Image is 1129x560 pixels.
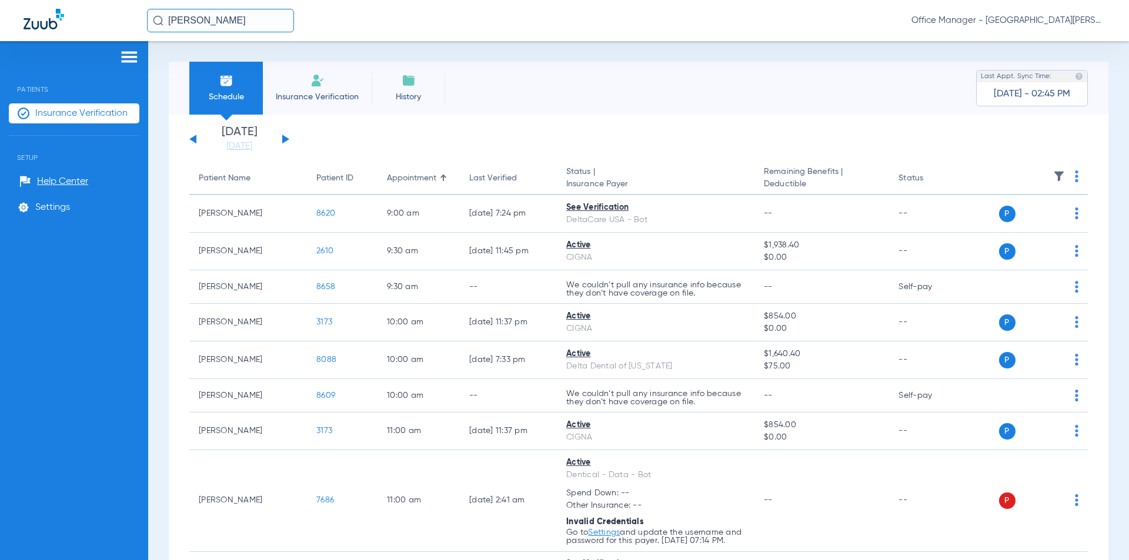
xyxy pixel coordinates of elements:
[189,413,307,450] td: [PERSON_NAME]
[566,457,745,469] div: Active
[557,162,754,195] th: Status |
[316,496,334,504] span: 7686
[316,318,332,326] span: 3173
[460,341,557,379] td: [DATE] 7:33 PM
[387,172,450,185] div: Appointment
[378,233,460,270] td: 9:30 AM
[566,360,745,373] div: Delta Dental of [US_STATE]
[120,50,139,64] img: hamburger-icon
[911,15,1105,26] span: Office Manager - [GEOGRAPHIC_DATA][PERSON_NAME] Advanced Dentistry
[889,379,968,413] td: Self-pay
[764,431,880,444] span: $0.00
[764,252,880,264] span: $0.00
[469,172,547,185] div: Last Verified
[469,172,517,185] div: Last Verified
[764,209,773,217] span: --
[19,176,88,187] a: Help Center
[566,281,745,297] p: We couldn’t pull any insurance info because they don’t have coverage on file.
[566,239,745,252] div: Active
[1075,390,1078,401] img: group-dot-blue.svg
[1075,72,1083,81] img: last sync help info
[387,172,436,185] div: Appointment
[588,528,620,536] a: Settings
[1075,281,1078,293] img: group-dot-blue.svg
[1075,170,1078,182] img: group-dot-blue.svg
[999,243,1016,260] span: P
[566,419,745,431] div: Active
[219,73,233,88] img: Schedule
[35,108,128,119] span: Insurance Verification
[889,162,968,195] th: Status
[1053,170,1065,182] img: filter.svg
[566,310,745,323] div: Active
[316,209,335,217] span: 8620
[460,270,557,304] td: --
[566,323,745,335] div: CIGNA
[1075,425,1078,437] img: group-dot-blue.svg
[999,423,1016,440] span: P
[272,91,363,103] span: Insurance Verification
[378,195,460,233] td: 9:00 AM
[1075,207,1078,219] img: group-dot-blue.svg
[889,195,968,233] td: --
[566,178,745,190] span: Insurance Payer
[9,68,139,93] span: Patients
[1075,316,1078,328] img: group-dot-blue.svg
[764,323,880,335] span: $0.00
[310,73,325,88] img: Manual Insurance Verification
[1075,245,1078,257] img: group-dot-blue.svg
[189,379,307,413] td: [PERSON_NAME]
[316,391,335,400] span: 8609
[764,496,773,504] span: --
[147,9,294,32] input: Search for patients
[378,304,460,341] td: 10:00 AM
[460,379,557,413] td: --
[37,176,88,187] span: Help Center
[378,413,460,450] td: 11:00 AM
[316,283,335,291] span: 8658
[153,15,163,26] img: Search Icon
[189,195,307,233] td: [PERSON_NAME]
[316,356,336,364] span: 8088
[1070,504,1129,560] iframe: Chat Widget
[889,413,968,450] td: --
[889,304,968,341] td: --
[999,352,1016,368] span: P
[566,390,745,406] p: We couldn’t pull any insurance info because they don’t have coverage on file.
[566,469,745,481] div: Dentical - Data - Bot
[764,419,880,431] span: $854.00
[378,270,460,304] td: 9:30 AM
[198,91,254,103] span: Schedule
[189,233,307,270] td: [PERSON_NAME]
[981,71,1051,82] span: Last Appt. Sync Time:
[566,518,644,526] span: Invalid Credentials
[380,91,436,103] span: History
[316,172,353,185] div: Patient ID
[999,314,1016,331] span: P
[316,247,333,255] span: 2610
[189,270,307,304] td: [PERSON_NAME]
[460,304,557,341] td: [DATE] 11:37 PM
[35,202,70,213] span: Settings
[764,178,880,190] span: Deductible
[764,239,880,252] span: $1,938.40
[24,9,64,29] img: Zuub Logo
[566,348,745,360] div: Active
[460,413,557,450] td: [DATE] 11:37 PM
[566,214,745,226] div: DeltaCare USA - Bot
[204,126,275,152] li: [DATE]
[566,252,745,264] div: CIGNA
[889,341,968,379] td: --
[1075,354,1078,365] img: group-dot-blue.svg
[566,202,745,214] div: See Verification
[764,310,880,323] span: $854.00
[316,172,368,185] div: Patient ID
[889,450,968,552] td: --
[754,162,889,195] th: Remaining Benefits |
[378,450,460,552] td: 11:00 AM
[764,283,773,291] span: --
[764,360,880,373] span: $75.00
[994,88,1070,100] span: [DATE] - 02:45 PM
[316,427,332,435] span: 3173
